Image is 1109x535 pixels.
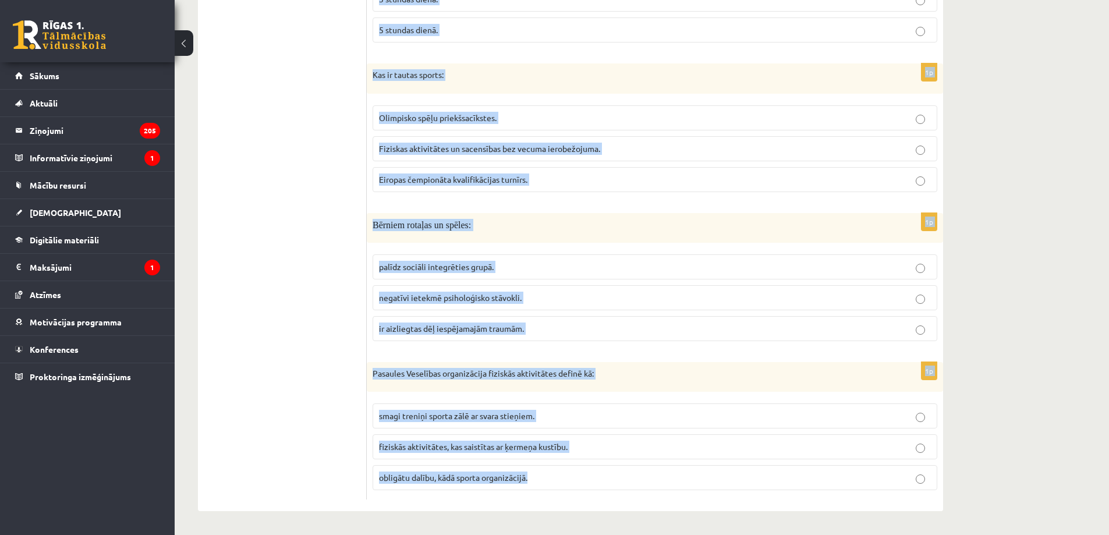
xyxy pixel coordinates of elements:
span: Eiropas čempionāta kvalifikācijas turnīrs. [379,174,527,185]
span: Aktuāli [30,98,58,108]
a: Maksājumi1 [15,254,160,281]
a: Proktoringa izmēģinājums [15,363,160,390]
i: 1 [144,260,160,275]
input: obligātu dalību, kādā sporta organizācijā. [916,474,925,484]
a: Ziņojumi205 [15,117,160,144]
span: Motivācijas programma [30,317,122,327]
a: [DEMOGRAPHIC_DATA] [15,199,160,226]
legend: Maksājumi [30,254,160,281]
a: Digitālie materiāli [15,226,160,253]
p: 1p [921,362,937,380]
span: Atzīmes [30,289,61,300]
p: Pasaules Veselības organizācija fiziskās aktivitātes definē kā: [373,368,879,380]
input: fiziskās aktivitātes, kas saistītas ar ķermeņa kustību. [916,444,925,453]
span: Fiziskas aktivitātes un sacensības bez vecuma ierobežojuma. [379,143,600,154]
a: Aktuāli [15,90,160,116]
span: Konferences [30,344,79,355]
input: palīdz sociāli integrēties grupā. [916,264,925,273]
input: Fiziskas aktivitātes un sacensības bez vecuma ierobežojuma. [916,146,925,155]
a: Sākums [15,62,160,89]
legend: Informatīvie ziņojumi [30,144,160,171]
p: 1p [921,63,937,82]
span: [DEMOGRAPHIC_DATA] [30,207,121,218]
span: Sākums [30,70,59,81]
span: smagi treniņi sporta zālē ar svara stieņiem. [379,410,534,421]
p: 1p [921,212,937,231]
span: palīdz sociāli integrēties grupā. [379,261,494,272]
a: Informatīvie ziņojumi1 [15,144,160,171]
i: 205 [140,123,160,139]
span: Mācību resursi [30,180,86,190]
input: ir aizliegtas dēļ iespējamajām traumām. [916,325,925,335]
input: smagi treniņi sporta zālē ar svara stieņiem. [916,413,925,422]
a: Motivācijas programma [15,309,160,335]
p: Kas ir tautas sports: [373,69,879,81]
span: Proktoringa izmēģinājums [30,371,131,382]
span: Digitālie materiāli [30,235,99,245]
span: fiziskās aktivitātes, kas saistītas ar ķermeņa kustību. [379,441,568,452]
span: ir aizliegtas dēļ iespējamajām traumām. [379,323,524,334]
span: negatīvi ietekmē psiholoģisko stāvokli. [379,292,522,303]
legend: Ziņojumi [30,117,160,144]
span: Bērniem rotaļas un spēles: [373,220,471,230]
input: negatīvi ietekmē psiholoģisko stāvokli. [916,295,925,304]
i: 1 [144,150,160,166]
span: obligātu dalību, kādā sporta organizācijā. [379,472,527,483]
span: Olimpisko spēļu priekšsacīkstes. [379,112,497,123]
a: Rīgas 1. Tālmācības vidusskola [13,20,106,49]
span: 5 stundas dienā. [379,24,438,35]
a: Mācību resursi [15,172,160,199]
a: Konferences [15,336,160,363]
input: 5 stundas dienā. [916,27,925,36]
input: Eiropas čempionāta kvalifikācijas turnīrs. [916,176,925,186]
input: Olimpisko spēļu priekšsacīkstes. [916,115,925,124]
a: Atzīmes [15,281,160,308]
